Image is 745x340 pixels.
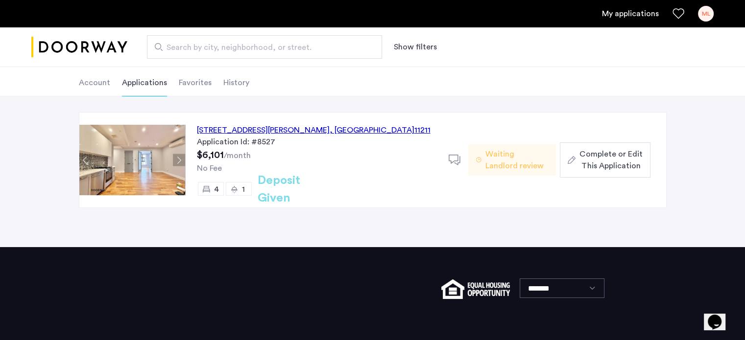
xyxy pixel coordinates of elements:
[704,301,735,330] iframe: chat widget
[258,172,336,207] h2: Deposit Given
[602,8,659,20] a: My application
[31,29,127,66] a: Cazamio logo
[214,185,219,193] span: 4
[579,148,642,172] span: Complete or Edit This Application
[242,185,245,193] span: 1
[223,69,249,96] li: History
[79,125,185,195] img: Apartment photo
[147,35,382,59] input: Apartment Search
[441,279,509,299] img: equal-housing.png
[330,126,414,134] span: , [GEOGRAPHIC_DATA]
[197,124,431,136] div: [STREET_ADDRESS][PERSON_NAME] 11211
[197,150,224,160] span: $6,101
[698,6,714,22] div: ML
[485,148,548,172] span: Waiting Landlord review
[167,42,355,53] span: Search by city, neighborhood, or street.
[224,152,251,159] sub: /month
[394,41,437,53] button: Show or hide filters
[520,278,604,298] select: Language select
[79,69,110,96] li: Account
[197,136,437,148] div: Application Id: #8527
[31,29,127,66] img: logo
[173,154,185,166] button: Next apartment
[560,142,650,178] button: button
[179,69,212,96] li: Favorites
[673,8,684,20] a: Favorites
[122,69,167,96] li: Applications
[79,154,92,166] button: Previous apartment
[197,164,222,172] span: No Fee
